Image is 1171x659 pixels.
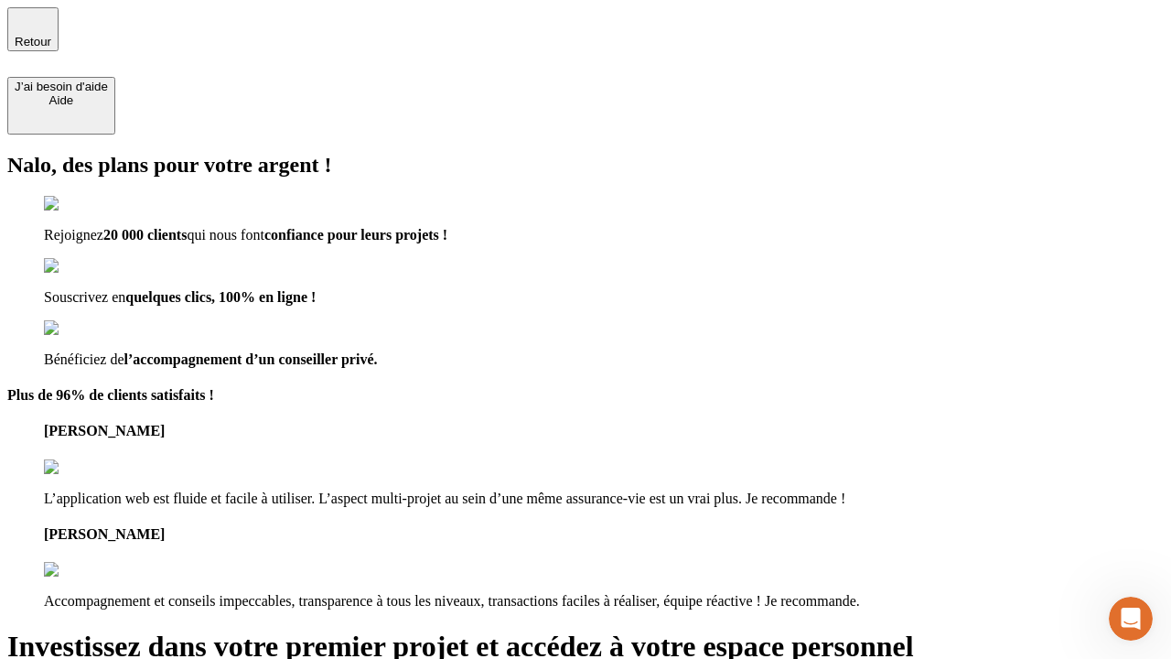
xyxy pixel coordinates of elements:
button: J’ai besoin d'aideAide [7,77,115,135]
iframe: Intercom live chat [1109,597,1153,641]
p: L’application web est fluide et facile à utiliser. L’aspect multi-projet au sein d’une même assur... [44,491,1164,507]
span: Rejoignez [44,227,103,243]
img: reviews stars [44,459,134,476]
h4: [PERSON_NAME] [44,423,1164,439]
img: checkmark [44,320,123,337]
span: 20 000 clients [103,227,188,243]
h4: [PERSON_NAME] [44,526,1164,543]
span: Retour [15,35,51,49]
span: Bénéficiez de [44,351,124,367]
img: checkmark [44,196,123,212]
p: Accompagnement et conseils impeccables, transparence à tous les niveaux, transactions faciles à r... [44,593,1164,610]
span: quelques clics, 100% en ligne ! [125,289,316,305]
div: Aide [15,93,108,107]
h4: Plus de 96% de clients satisfaits ! [7,387,1164,404]
span: l’accompagnement d’un conseiller privé. [124,351,378,367]
span: confiance pour leurs projets ! [264,227,447,243]
span: qui nous font [187,227,263,243]
div: J’ai besoin d'aide [15,80,108,93]
img: checkmark [44,258,123,275]
button: Retour [7,7,59,51]
img: reviews stars [44,562,134,578]
span: Souscrivez en [44,289,125,305]
h2: Nalo, des plans pour votre argent ! [7,153,1164,178]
